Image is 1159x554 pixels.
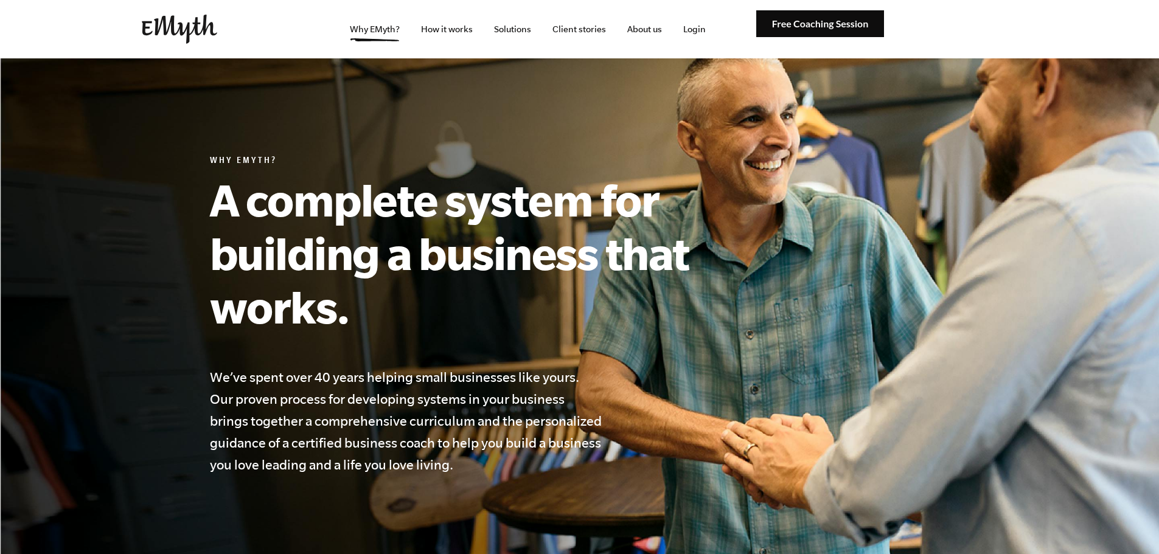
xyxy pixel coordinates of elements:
img: Free Coaching Session [756,10,884,38]
h4: We’ve spent over 40 years helping small businesses like yours. Our proven process for developing ... [210,366,604,476]
h1: A complete system for building a business that works. [210,173,745,333]
iframe: Embedded CTA [890,16,1018,43]
img: EMyth [142,15,217,44]
h6: Why EMyth? [210,156,745,168]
